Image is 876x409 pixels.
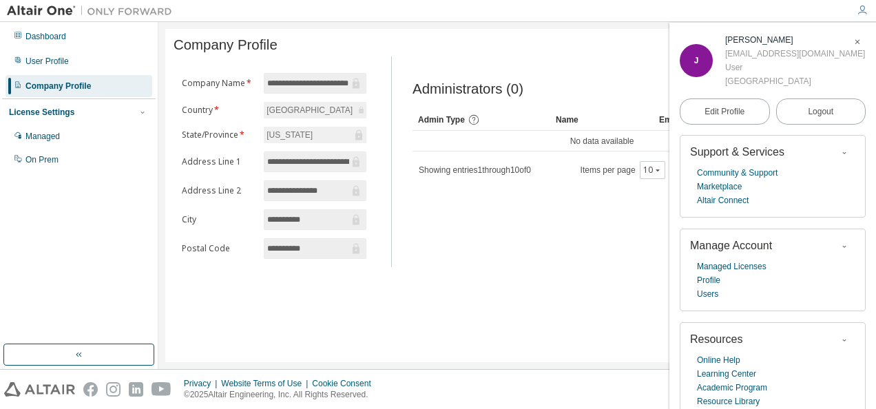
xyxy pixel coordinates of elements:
span: Support & Services [690,146,784,158]
a: Managed Licenses [697,260,766,273]
a: Learning Center [697,367,756,381]
label: Postal Code [182,243,255,254]
div: [EMAIL_ADDRESS][DOMAIN_NAME] [725,47,865,61]
td: No data available [413,131,791,151]
a: Edit Profile [680,98,770,125]
img: youtube.svg [152,382,171,397]
button: Logout [776,98,866,125]
img: instagram.svg [106,382,121,397]
span: Company Profile [174,37,278,53]
span: Manage Account [690,240,772,251]
div: [GEOGRAPHIC_DATA] [264,102,366,118]
label: State/Province [182,129,255,140]
div: Company Profile [25,81,91,92]
div: Jeremy Johnson [725,33,865,47]
label: Address Line 2 [182,185,255,196]
label: City [182,214,255,225]
span: Showing entries 1 through 10 of 0 [419,165,531,175]
img: facebook.svg [83,382,98,397]
div: Cookie Consent [312,378,379,389]
div: Dashboard [25,31,66,42]
div: User [725,61,865,74]
span: Items per page [581,161,665,179]
div: License Settings [9,107,74,118]
label: Address Line 1 [182,156,255,167]
img: linkedin.svg [129,382,143,397]
div: Email [659,109,717,131]
img: Altair One [7,4,179,18]
img: altair_logo.svg [4,382,75,397]
div: Name [556,109,648,131]
span: Edit Profile [705,106,744,117]
span: Resources [690,333,742,345]
span: J [694,56,699,65]
div: [US_STATE] [264,127,366,143]
label: Country [182,105,255,116]
div: On Prem [25,154,59,165]
a: Altair Connect [697,193,749,207]
a: Online Help [697,353,740,367]
div: [GEOGRAPHIC_DATA] [725,74,865,88]
span: Logout [808,105,833,118]
label: Company Name [182,78,255,89]
div: User Profile [25,56,69,67]
a: Profile [697,273,720,287]
div: Privacy [184,378,221,389]
span: Admin Type [418,115,465,125]
div: [GEOGRAPHIC_DATA] [264,103,355,118]
div: [US_STATE] [264,127,315,143]
a: Community & Support [697,166,778,180]
a: Users [697,287,718,301]
div: Managed [25,131,60,142]
a: Resource Library [697,395,760,408]
button: 10 [643,165,662,176]
a: Academic Program [697,381,767,395]
div: Website Terms of Use [221,378,312,389]
span: Administrators (0) [413,81,523,97]
a: Marketplace [697,180,742,193]
p: © 2025 Altair Engineering, Inc. All Rights Reserved. [184,389,379,401]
